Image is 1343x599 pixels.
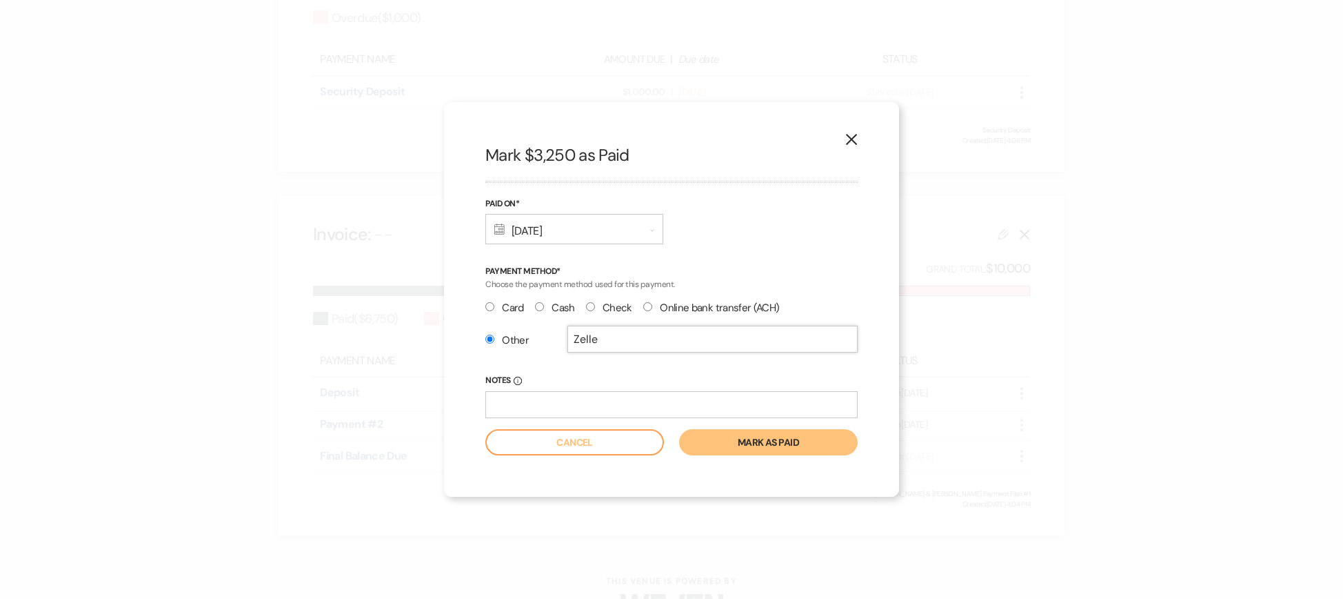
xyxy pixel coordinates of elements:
button: Cancel [485,429,664,455]
input: Check [586,302,595,311]
label: Check [586,299,632,317]
label: Card [485,299,524,317]
p: Payment Method* [485,265,858,278]
span: Choose the payment method used for this payment. [485,279,675,290]
input: Other [485,335,494,344]
label: Notes [485,373,858,389]
label: Cash [535,299,575,317]
label: Paid On* [485,197,663,212]
button: Mark as paid [679,429,858,455]
input: Card [485,302,494,311]
label: Online bank transfer (ACH) [643,299,780,317]
label: Other [485,331,529,350]
input: Cash [535,302,544,311]
input: Online bank transfer (ACH) [643,302,652,311]
div: [DATE] [485,214,663,244]
h2: Mark $3,250 as Paid [485,144,858,167]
